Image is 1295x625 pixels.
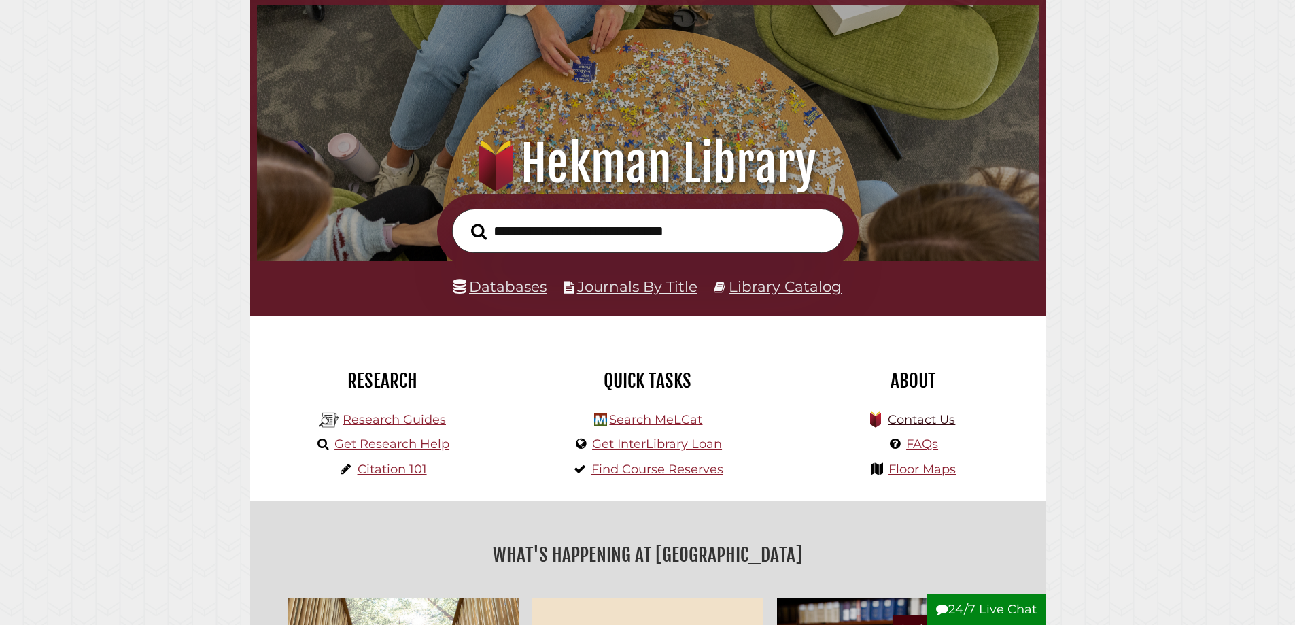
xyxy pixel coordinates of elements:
a: Search MeLCat [609,412,702,427]
h2: Research [260,369,505,392]
button: Search [464,220,494,244]
a: Get Research Help [334,437,449,452]
a: Find Course Reserves [591,462,723,477]
a: FAQs [906,437,938,452]
h2: Quick Tasks [525,369,770,392]
a: Floor Maps [888,462,956,477]
img: Hekman Library Logo [594,413,607,426]
a: Contact Us [888,412,955,427]
a: Get InterLibrary Loan [592,437,722,452]
h2: What's Happening at [GEOGRAPHIC_DATA] [260,539,1035,571]
a: Citation 101 [358,462,427,477]
a: Journals By Title [577,277,697,295]
a: Research Guides [343,412,446,427]
h1: Hekman Library [276,134,1019,194]
i: Search [471,223,487,240]
img: Hekman Library Logo [319,410,339,430]
h2: About [791,369,1035,392]
a: Library Catalog [729,277,842,295]
a: Databases [453,277,547,295]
